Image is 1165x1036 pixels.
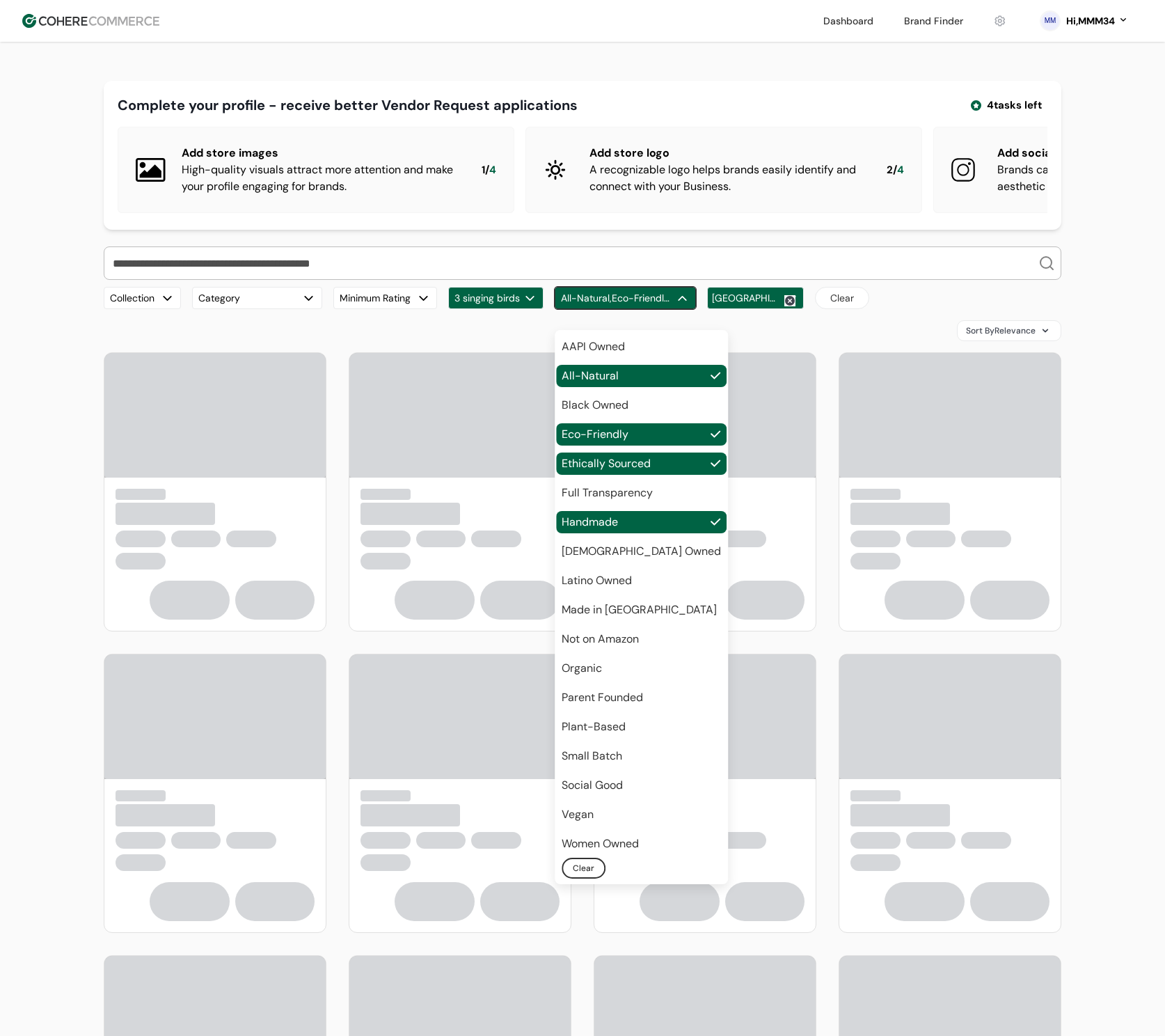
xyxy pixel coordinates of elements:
[589,145,864,162] div: Add store logo
[1066,14,1129,29] button: Hi,MMM34
[489,162,496,178] span: 4
[562,368,619,384] span: All-Natural
[562,835,639,852] span: Women Owned
[562,397,628,414] span: Black Owned
[562,338,625,355] span: AAPI Owned
[893,162,897,178] span: /
[966,324,1036,337] span: Sort By Relevance
[562,748,622,764] span: Small Batch
[897,162,904,178] span: 4
[562,572,632,589] span: Latino Owned
[182,162,459,195] div: High-quality visuals attract more attention and make your profile engaging for brands.
[562,426,628,443] span: Eco-Friendly
[562,602,717,618] span: Made in [GEOGRAPHIC_DATA]
[562,660,602,677] span: Organic
[562,777,623,794] span: Social Good
[987,97,1042,113] span: 4 tasks left
[562,806,594,823] span: Vegan
[562,485,653,501] span: Full Transparency
[589,162,864,195] div: A recognizable logo helps brands easily identify and connect with your Business.
[784,295,795,306] div: Clear value
[562,631,639,647] span: Not on Amazon
[1066,14,1115,29] div: Hi, MMM34
[887,162,893,178] span: 2
[482,162,485,178] span: 1
[22,14,159,28] img: Cohere Logo
[562,455,651,472] span: Ethically Sourced
[562,719,626,735] span: Plant-Based
[485,162,489,178] span: /
[562,858,605,879] button: Clear value
[562,514,618,531] span: Handmade
[1040,10,1061,31] svg: 0 percent
[182,145,459,162] div: Add store images
[562,689,643,706] span: Parent Founded
[815,287,869,309] button: Clear
[562,543,721,560] span: [DEMOGRAPHIC_DATA] Owned
[118,95,578,116] div: Complete your profile - receive better Vendor Request applications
